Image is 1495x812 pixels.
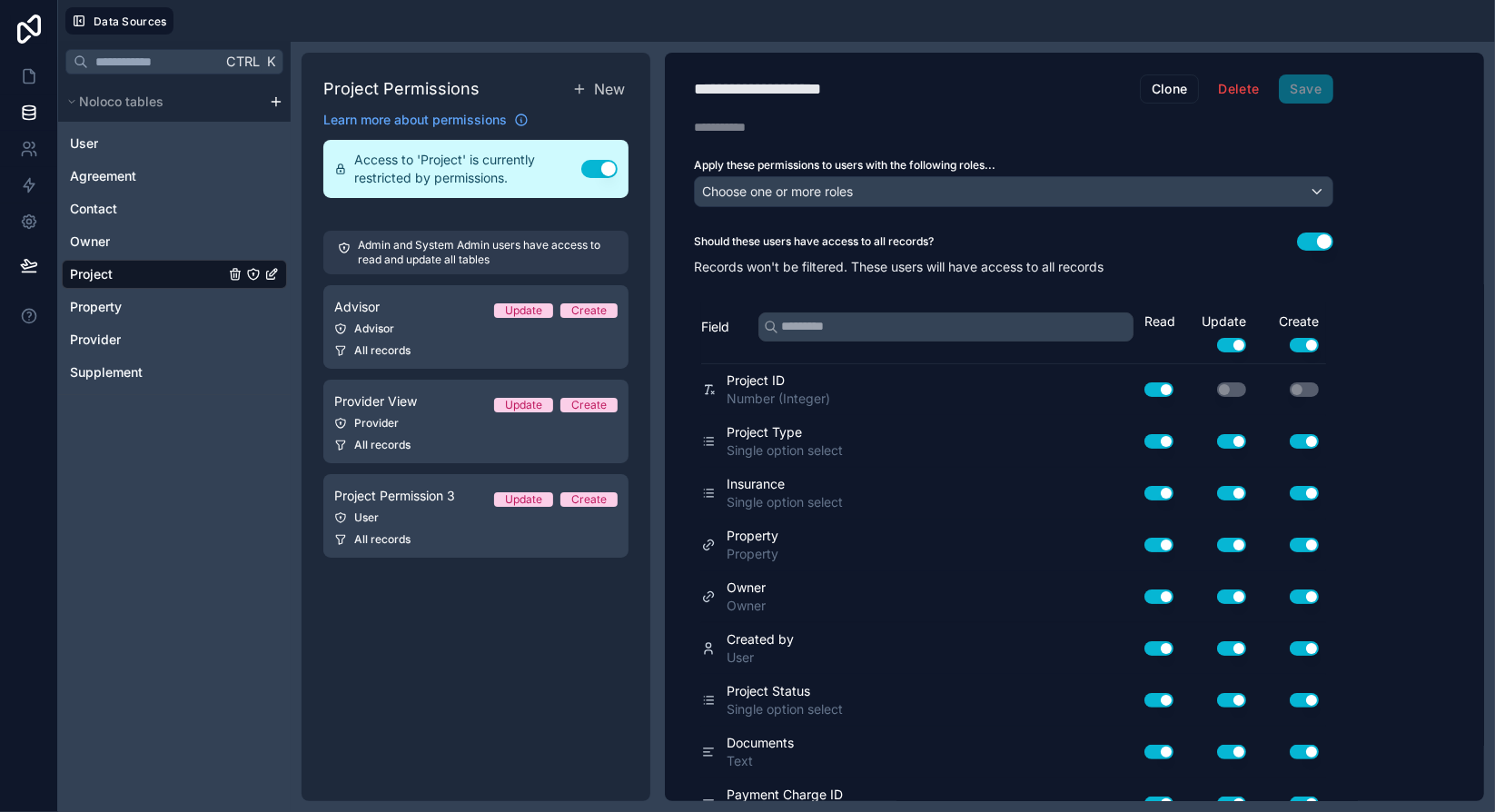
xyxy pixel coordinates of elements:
span: Field [701,318,729,336]
div: Read [1144,312,1181,331]
span: Contact [70,200,117,218]
span: Single option select [727,441,843,460]
h1: Project Permissions [323,76,480,102]
label: Should these users have access to all records? [694,234,934,249]
div: Create [571,303,607,318]
button: Noloco tables [62,89,262,114]
div: Project [62,260,287,289]
div: Provider [334,416,618,431]
div: Update [505,398,542,412]
div: Owner [62,227,287,256]
div: Contact [62,194,287,223]
span: Property [70,298,122,316]
a: User [70,134,224,153]
p: Admin and System Admin users have access to read and update all tables [358,238,614,267]
div: User [334,510,618,525]
span: Advisor [334,298,380,316]
div: Advisor [334,322,618,336]
span: User [70,134,98,153]
span: Insurance [727,475,843,493]
a: Supplement [70,363,224,381]
div: Create [571,492,607,507]
span: Number (Integer) [727,390,830,408]
span: Owner [70,233,110,251]
span: Agreement [70,167,136,185]
a: Project [70,265,224,283]
span: Choose one or more roles [702,183,853,199]
span: Property [727,545,778,563]
div: Update [505,303,542,318]
a: Learn more about permissions [323,111,529,129]
span: Project ID [727,371,830,390]
p: Records won't be filtered. These users will have access to all records [694,258,1333,276]
div: Property [62,292,287,322]
span: All records [354,343,411,358]
button: Clone [1140,74,1200,104]
span: Documents [727,734,794,752]
span: Project Status [727,682,843,700]
span: User [727,649,794,667]
span: Ctrl [224,50,262,73]
a: Property [70,298,224,316]
span: Supplement [70,363,143,381]
div: Create [571,398,607,412]
span: Data Sources [94,15,167,28]
span: Owner [727,597,766,615]
span: Payment Charge ID [727,786,843,804]
span: Property [727,527,778,545]
span: Created by [727,630,794,649]
span: Provider View [334,392,417,411]
button: Data Sources [65,7,173,35]
a: Provider [70,331,224,349]
span: New [594,78,625,100]
span: Text [727,752,794,770]
a: Contact [70,200,224,218]
span: Single option select [727,493,843,511]
span: All records [354,438,411,452]
span: Learn more about permissions [323,111,507,129]
span: Provider [70,331,121,349]
div: User [62,129,287,158]
span: Project Type [727,423,843,441]
div: Agreement [62,162,287,191]
span: All records [354,532,411,547]
div: Supplement [62,358,287,387]
span: K [264,55,277,68]
div: Create [1253,312,1326,352]
span: Noloco tables [79,93,163,111]
span: Single option select [727,700,843,718]
span: Access to 'Project' is currently restricted by permissions. [354,151,581,187]
a: Project Permission 3UpdateCreateUserAll records [323,474,629,558]
button: New [569,74,629,104]
button: Delete [1206,74,1271,104]
span: Owner [727,579,766,597]
label: Apply these permissions to users with the following roles... [694,158,1333,173]
a: Agreement [70,167,224,185]
button: Choose one or more roles [694,176,1333,207]
div: Update [505,492,542,507]
span: Project [70,265,113,283]
a: AdvisorUpdateCreateAdvisorAll records [323,285,629,369]
a: Owner [70,233,224,251]
div: Provider [62,325,287,354]
span: Project Permission 3 [334,487,455,505]
a: Provider ViewUpdateCreateProviderAll records [323,380,629,463]
div: Update [1181,312,1253,352]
